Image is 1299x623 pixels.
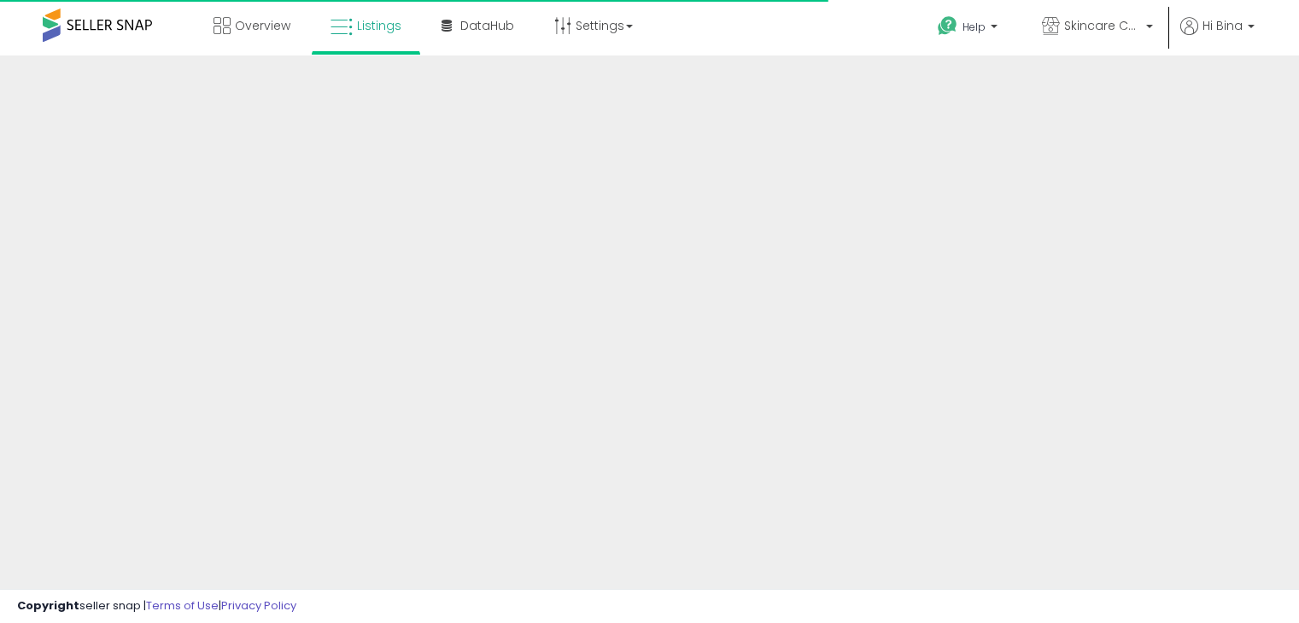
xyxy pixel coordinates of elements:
strong: Copyright [17,597,79,614]
a: Hi Bina [1180,17,1255,55]
span: Help [963,20,986,34]
a: Help [924,3,1015,55]
i: Get Help [937,15,958,37]
div: seller snap | | [17,598,296,614]
span: Overview [235,17,290,34]
span: Skincare Collective Inc [1064,17,1141,34]
a: Privacy Policy [221,597,296,614]
span: DataHub [460,17,514,34]
span: Listings [357,17,401,34]
a: Terms of Use [146,597,219,614]
span: Hi Bina [1202,17,1243,34]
